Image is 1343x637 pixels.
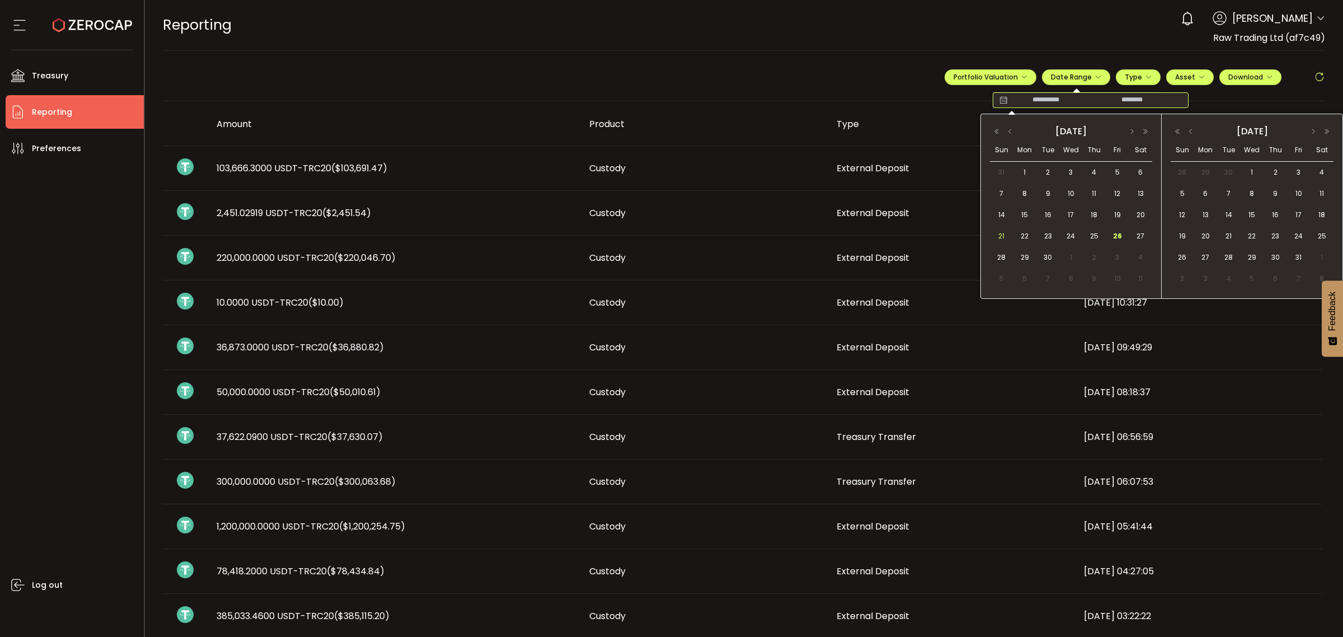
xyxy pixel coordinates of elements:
img: usdt_portfolio.svg [177,427,194,444]
th: Sun [990,139,1013,162]
span: Download [1228,72,1272,82]
span: 30 [1222,166,1236,179]
span: 37,622.0900 USDT-TRC20 [217,430,383,443]
span: 1 [1315,251,1328,264]
span: ($36,880.82) [328,341,384,354]
span: 19 [1111,208,1124,222]
span: 21 [995,229,1008,243]
div: Amount [208,118,580,130]
span: 4 [1087,166,1101,179]
th: Thu [1264,139,1287,162]
th: Mon [1194,139,1218,162]
img: usdt_portfolio.svg [177,158,194,175]
span: 22 [1018,229,1031,243]
span: 6 [1199,187,1212,200]
div: Product [580,118,828,130]
span: External Deposit [837,610,909,622]
span: 27 [1199,251,1212,264]
span: 12 [1111,187,1124,200]
th: Fri [1287,139,1311,162]
span: 11 [1087,187,1101,200]
span: 30 [1041,251,1055,264]
span: Custody [589,251,626,264]
div: [DATE] 04:27:05 [1075,565,1322,578]
span: 27 [1134,229,1147,243]
th: Wed [1241,139,1264,162]
span: Asset [1175,72,1195,82]
span: Custody [589,520,626,533]
span: External Deposit [837,162,909,175]
span: Log out [32,577,63,593]
span: 16 [1269,208,1282,222]
span: 25 [1087,229,1101,243]
span: 2 [1176,272,1189,285]
span: 1 [1245,166,1259,179]
span: 9 [1269,187,1282,200]
span: 17 [1292,208,1306,222]
span: 7 [1292,272,1306,285]
span: 10 [1292,187,1306,200]
span: 8 [1245,187,1259,200]
button: Portfolio Valuation [945,69,1036,85]
span: 8 [1064,272,1078,285]
div: Chat Widget [1287,583,1343,637]
span: External Deposit [837,207,909,219]
span: 5 [1111,166,1124,179]
span: 20 [1134,208,1147,222]
span: [PERSON_NAME] [1232,11,1313,26]
th: Thu [1083,139,1106,162]
span: 7 [1222,187,1236,200]
span: 29 [1018,251,1031,264]
span: 18 [1087,208,1101,222]
span: 30 [1269,251,1282,264]
img: usdt_portfolio.svg [177,382,194,399]
span: ($220,046.70) [334,251,396,264]
span: Custody [589,296,626,309]
div: [DATE] [1199,123,1306,140]
span: Custody [589,565,626,578]
div: [DATE] 10:31:27 [1075,296,1322,309]
span: 11 [1315,187,1328,200]
span: 22 [1245,229,1259,243]
span: 18 [1315,208,1328,222]
span: 4 [1315,166,1328,179]
span: 1 [1064,251,1078,264]
span: 31 [1292,251,1306,264]
th: Sat [1310,139,1333,162]
span: 7 [995,187,1008,200]
span: 31 [995,166,1008,179]
span: Custody [589,207,626,219]
button: Date Range [1042,69,1110,85]
button: Asset [1166,69,1214,85]
span: Custody [589,386,626,399]
img: usdt_portfolio.svg [177,472,194,489]
span: 3 [1064,166,1078,179]
span: 15 [1018,208,1031,222]
span: 6 [1018,272,1031,285]
span: Custody [589,475,626,488]
span: Preferences [32,140,81,157]
span: Treasury Transfer [837,475,916,488]
span: 5 [1245,272,1259,285]
span: 24 [1064,229,1078,243]
th: Sun [1171,139,1194,162]
span: 23 [1269,229,1282,243]
div: [DATE] [1018,123,1124,140]
span: 20 [1199,229,1212,243]
span: Reporting [163,15,232,35]
span: Custody [589,162,626,175]
button: Download [1219,69,1281,85]
span: 26 [1176,251,1189,264]
th: Sat [1129,139,1152,162]
span: External Deposit [837,251,909,264]
span: External Deposit [837,520,909,533]
button: Type [1116,69,1161,85]
span: 28 [1176,166,1189,179]
span: 1 [1018,166,1031,179]
span: 1,200,000.0000 USDT-TRC20 [217,520,405,533]
span: 2 [1269,166,1282,179]
span: 50,000.0000 USDT-TRC20 [217,386,381,399]
div: [DATE] 05:41:44 [1075,520,1322,533]
span: 28 [995,251,1008,264]
span: External Deposit [837,341,909,354]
